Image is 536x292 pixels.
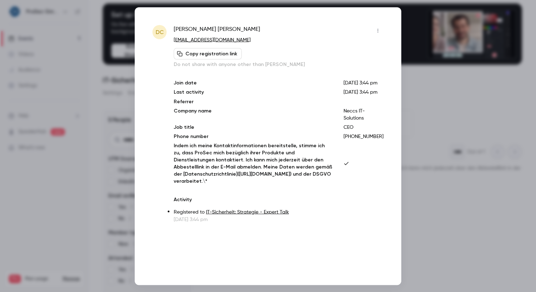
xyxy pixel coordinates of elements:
span: [PERSON_NAME] [PERSON_NAME] [174,25,260,36]
p: [DATE] 3:44 pm [174,216,384,223]
p: Activity [174,196,384,203]
p: [PHONE_NUMBER] [344,133,384,140]
a: IT-Sicherheit: Strategie - Expert Talk [206,209,289,214]
span: [DATE] 3:44 pm [344,89,378,94]
p: Indem ich meine Kontaktinformationen bereitstelle, stimme ich zu, dass ProSec mich bezüglich ihre... [174,142,332,184]
p: Join date [174,79,332,86]
span: DC [156,28,164,36]
p: Job title [174,123,332,131]
button: Copy registration link [174,48,242,59]
a: [EMAIL_ADDRESS][DOMAIN_NAME] [174,37,251,42]
p: Registered to [174,208,384,216]
p: Neccs IT-Solutions [344,107,384,121]
p: Referrer [174,98,332,105]
p: Company name [174,107,332,121]
p: [DATE] 3:44 pm [344,79,384,86]
p: CEO [344,123,384,131]
p: Phone number [174,133,332,140]
p: Do not share with anyone other than [PERSON_NAME] [174,61,384,68]
p: Last activity [174,88,332,96]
